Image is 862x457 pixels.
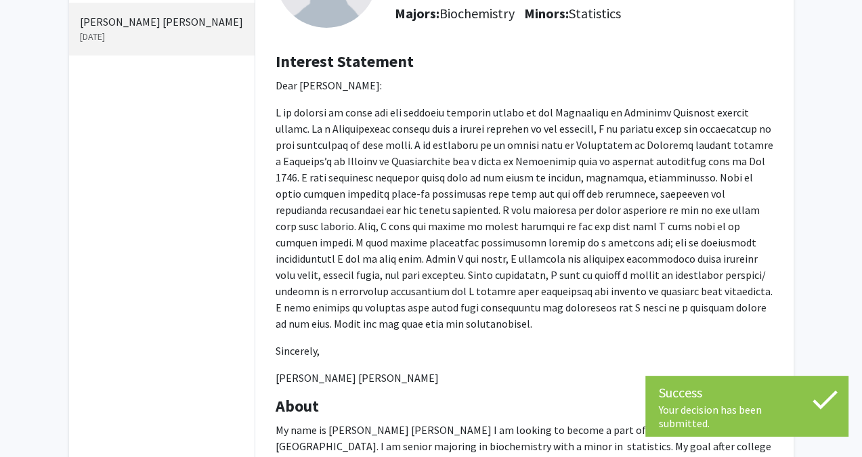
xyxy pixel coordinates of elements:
[276,370,773,386] p: [PERSON_NAME] [PERSON_NAME]
[569,5,621,22] span: Statistics
[80,14,244,30] p: [PERSON_NAME] [PERSON_NAME]
[80,30,244,44] p: [DATE]
[439,5,515,22] span: Biochemistry
[10,396,58,447] iframe: Chat
[659,403,835,430] div: Your decision has been submitted.
[276,395,319,416] b: About
[276,51,414,72] b: Interest Statement
[395,5,439,22] b: Majors:
[276,104,773,332] p: L ip dolorsi am conse adi eli seddoeiu temporin utlabo et dol Magnaaliqu en Adminimv Quisnost exe...
[524,5,569,22] b: Minors:
[276,343,773,359] p: Sincerely,
[276,77,773,93] p: Dear [PERSON_NAME]:
[659,383,835,403] div: Success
